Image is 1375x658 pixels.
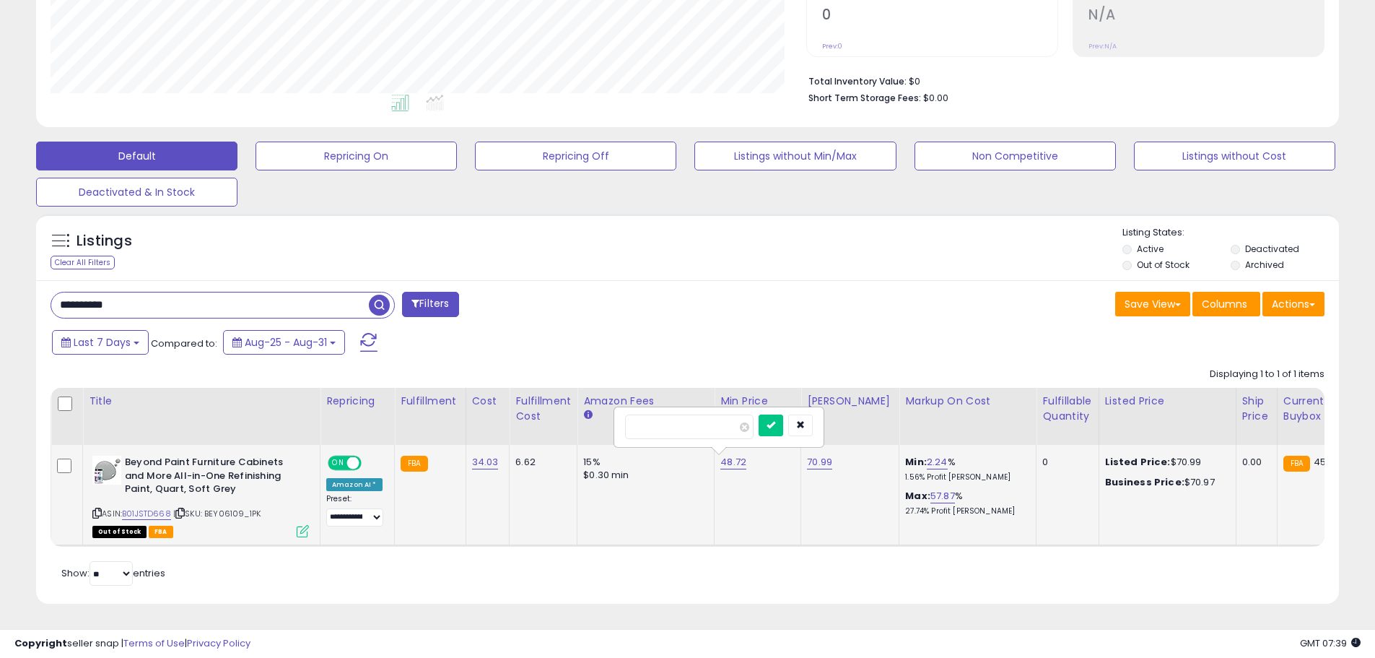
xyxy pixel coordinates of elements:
[125,456,300,500] b: Beyond Paint Furniture Cabinets and More All-in-One Refinishing Paint, Quart, Soft Grey
[1300,636,1361,650] span: 2025-09-8 07:39 GMT
[822,42,842,51] small: Prev: 0
[1105,476,1225,489] div: $70.97
[36,142,237,170] button: Default
[359,457,383,469] span: OFF
[1192,292,1260,316] button: Columns
[1202,297,1247,311] span: Columns
[74,335,131,350] span: Last 7 Days
[1105,475,1184,489] b: Business Price:
[36,178,237,207] button: Deactivated & In Stock
[808,75,907,87] b: Total Inventory Value:
[915,142,1116,170] button: Non Competitive
[1314,455,1340,469] span: 45.95
[1262,292,1324,316] button: Actions
[807,394,893,409] div: [PERSON_NAME]
[583,469,703,482] div: $0.30 min
[123,636,185,650] a: Terms of Use
[720,455,746,469] a: 48.72
[92,526,147,538] span: All listings that are currently out of stock and unavailable for purchase on Amazon
[1115,292,1190,316] button: Save View
[923,91,948,105] span: $0.00
[899,388,1036,445] th: The percentage added to the cost of goods (COGS) that forms the calculator for Min & Max prices.
[905,456,1025,482] div: %
[402,292,458,317] button: Filters
[223,330,345,355] button: Aug-25 - Aug-31
[256,142,457,170] button: Repricing On
[927,455,948,469] a: 2.24
[245,335,327,350] span: Aug-25 - Aug-31
[1042,456,1087,469] div: 0
[905,394,1030,409] div: Markup on Cost
[92,456,121,485] img: 416ccse78rL._SL40_.jpg
[1245,243,1299,255] label: Deactivated
[326,478,383,491] div: Amazon AI *
[89,394,314,409] div: Title
[515,456,566,469] div: 6.62
[905,506,1025,516] p: 27.74% Profit [PERSON_NAME]
[1105,456,1225,469] div: $70.99
[1245,259,1284,271] label: Archived
[173,508,261,519] span: | SKU: BEY06109_1PK
[472,455,499,469] a: 34.03
[401,394,459,409] div: Fulfillment
[1042,394,1092,424] div: Fulfillable Quantity
[807,455,832,469] a: 70.99
[1242,394,1271,424] div: Ship Price
[1137,259,1190,271] label: Out of Stock
[1283,456,1310,472] small: FBA
[905,489,930,503] b: Max:
[472,394,504,409] div: Cost
[905,490,1025,516] div: %
[1134,142,1335,170] button: Listings without Cost
[583,456,703,469] div: 15%
[720,394,795,409] div: Min Price
[92,456,309,536] div: ASIN:
[694,142,896,170] button: Listings without Min/Max
[151,337,217,350] span: Compared to:
[808,92,921,104] b: Short Term Storage Fees:
[77,231,132,251] h5: Listings
[583,394,708,409] div: Amazon Fees
[1105,394,1230,409] div: Listed Price
[1088,42,1117,51] small: Prev: N/A
[822,7,1057,26] h2: 0
[187,636,250,650] a: Privacy Policy
[1105,455,1171,469] b: Listed Price:
[14,636,67,650] strong: Copyright
[326,394,388,409] div: Repricing
[930,489,955,503] a: 57.87
[52,330,149,355] button: Last 7 Days
[1122,226,1339,240] p: Listing States:
[122,508,171,520] a: B01JSTD668
[61,566,165,580] span: Show: entries
[51,256,115,269] div: Clear All Filters
[329,457,347,469] span: ON
[808,72,1314,89] li: $0
[1210,368,1324,381] div: Displaying 1 to 1 of 1 items
[1137,243,1164,255] label: Active
[401,456,427,472] small: FBA
[326,494,383,527] div: Preset:
[905,472,1025,482] p: 1.56% Profit [PERSON_NAME]
[14,637,250,651] div: seller snap | |
[905,455,927,469] b: Min:
[1283,394,1358,424] div: Current Buybox Price
[1242,456,1266,469] div: 0.00
[583,409,592,422] small: Amazon Fees.
[515,394,571,424] div: Fulfillment Cost
[475,142,676,170] button: Repricing Off
[1088,7,1324,26] h2: N/A
[149,526,173,538] span: FBA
